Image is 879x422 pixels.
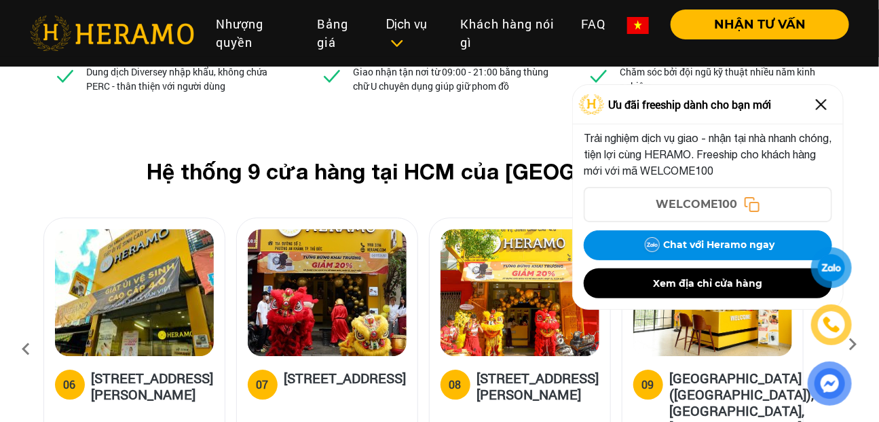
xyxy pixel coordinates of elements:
[386,15,438,52] div: Dịch vụ
[620,65,825,93] p: Chăm sóc bởi đội ngũ kỹ thuật nhiều năm kinh nghiệm
[641,234,663,256] img: Zalo
[579,94,605,115] img: Logo
[588,65,610,86] img: checked.svg
[284,370,407,397] h5: [STREET_ADDRESS]
[584,268,832,298] button: Xem địa chỉ cửa hàng
[810,94,832,116] img: Close
[54,65,76,86] img: checked.svg
[570,10,616,39] a: FAQ
[248,229,407,356] img: heramo-15a-duong-so-2-phuong-an-khanh-thu-duc
[65,158,815,184] h2: Hệ thống 9 cửa hàng tại HCM của [GEOGRAPHIC_DATA]
[92,370,214,402] h5: [STREET_ADDRESS][PERSON_NAME]
[390,37,404,50] img: subToggleIcon
[449,10,570,57] a: Khách hàng nói gì
[306,10,375,57] a: Bảng giá
[822,315,841,334] img: phone-icon
[608,96,771,113] span: Ưu đãi freeship dành cho bạn mới
[584,230,832,260] button: Chat với Heramo ngay
[87,65,292,93] p: Dung dịch Diversey nhập khẩu, không chứa PERC - thân thiện với người dùng
[813,306,850,343] a: phone-icon
[441,229,599,356] img: heramo-398-duong-hoang-dieu-phuong-2-quan-4
[584,130,832,179] p: Trải nghiệm dịch vụ giao - nhận tại nhà nhanh chóng, tiện lợi cùng HERAMO. Freeship cho khách hàn...
[671,10,849,39] button: NHẬN TƯ VẤN
[30,16,194,51] img: heramo-logo.png
[321,65,343,86] img: checked.svg
[205,10,305,57] a: Nhượng quyền
[257,376,269,393] div: 07
[477,370,599,402] h5: [STREET_ADDRESS][PERSON_NAME]
[627,17,649,34] img: vn-flag.png
[656,196,737,213] span: WELCOME100
[660,18,849,31] a: NHẬN TƯ VẤN
[642,376,654,393] div: 09
[449,376,462,393] div: 08
[64,376,76,393] div: 06
[55,229,214,356] img: heramo-314-le-van-viet-phuong-tang-nhon-phu-b-quan-9
[354,65,559,93] p: Giao nhận tận nơi từ 09:00 - 21:00 bằng thùng chữ U chuyên dụng giúp giữ phom đồ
